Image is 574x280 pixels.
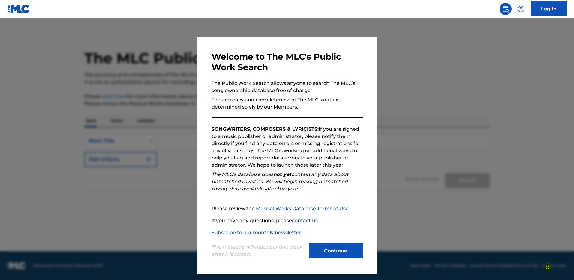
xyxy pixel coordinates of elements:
[256,206,349,211] a: Musical Works Database Terms of Use
[500,3,512,15] a: Public Search
[515,3,527,15] div: Help
[212,230,302,235] a: Subscribe to our monthly newsletter!
[7,4,30,13] img: MLC Logo
[502,5,509,13] img: search
[212,171,349,192] em: The MLC’s database does contain any data about unmatched royalties. We will begin making unmatche...
[212,96,363,111] p: The accuracy and completeness of The MLC’s data is determined solely by our Members.
[309,243,363,258] button: Continue
[212,243,305,258] p: This message will reappear one week after it is closed.
[212,80,363,94] p: The Public Work Search allows anyone to search The MLC’s song ownership database free of charge.
[212,205,363,212] p: Please review the
[212,217,363,224] p: If you have any questions, please .
[212,52,363,73] h3: Welcome to The MLC's Public Work Search
[531,1,567,16] a: Log In
[212,126,363,169] p: If you are signed to a music publisher or administrator, please notify them directly if you find ...
[212,126,319,132] strong: SONGWRITERS, COMPOSERS & LYRICISTS:
[292,218,318,223] a: contact us
[518,5,525,13] img: help
[273,171,291,177] strong: not yet
[546,257,549,275] div: Drag
[544,251,574,280] iframe: Chat Widget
